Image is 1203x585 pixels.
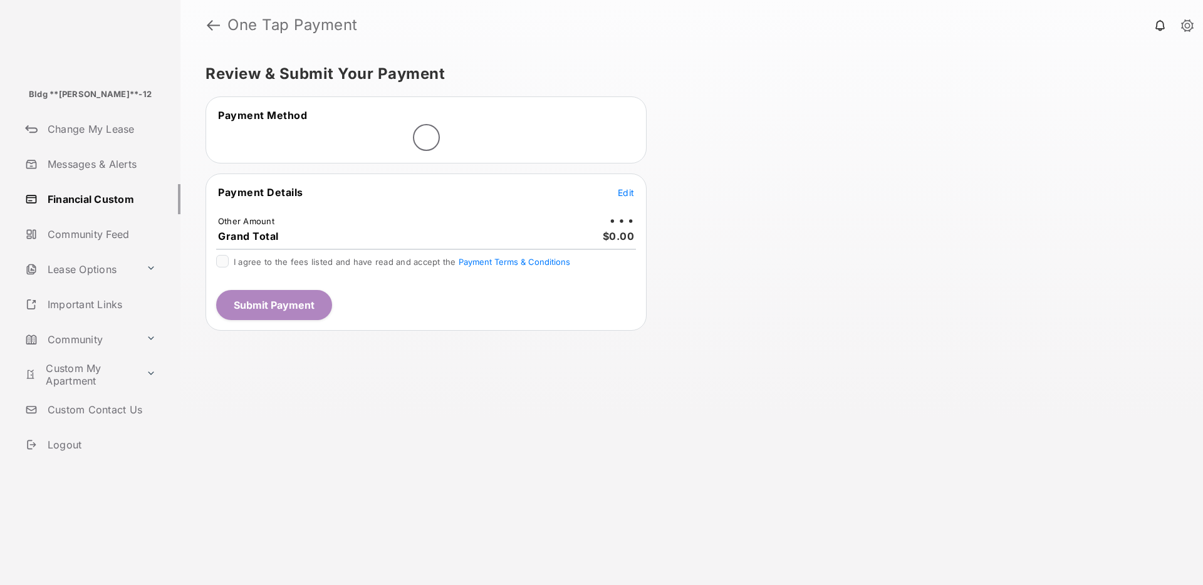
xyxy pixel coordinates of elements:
a: Change My Lease [20,114,180,144]
a: Community [20,324,141,355]
a: Custom Contact Us [20,395,180,425]
span: I agree to the fees listed and have read and accept the [234,257,570,267]
span: Payment Method [218,109,307,122]
td: Other Amount [217,215,275,227]
h5: Review & Submit Your Payment [206,66,1168,81]
p: Bldg **[PERSON_NAME]**-12 [29,88,152,101]
span: $0.00 [603,230,635,242]
span: Grand Total [218,230,279,242]
a: Custom My Apartment [20,360,141,390]
button: Edit [618,186,634,199]
a: Messages & Alerts [20,149,180,179]
span: Edit [618,187,634,198]
a: Community Feed [20,219,180,249]
a: Logout [20,430,180,460]
a: Financial Custom [20,184,180,214]
button: Submit Payment [216,290,332,320]
a: Important Links [20,289,161,319]
strong: One Tap Payment [227,18,358,33]
a: Lease Options [20,254,141,284]
span: Payment Details [218,186,303,199]
button: I agree to the fees listed and have read and accept the [459,257,570,267]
